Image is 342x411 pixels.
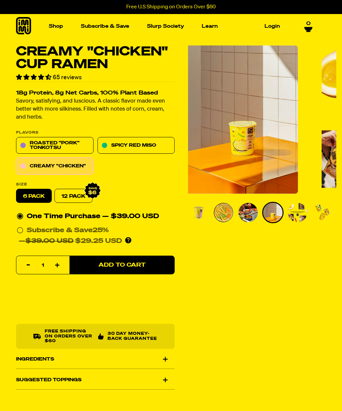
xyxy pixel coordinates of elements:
[16,131,175,135] p: Flavors
[288,203,307,222] img: Creamy "Chicken" Cup Ramen
[16,189,52,203] label: 6 pack
[313,203,332,222] img: Creamy "Chicken" Cup Ramen
[78,21,132,31] a: Subscribe & Save
[16,137,94,154] a: Roasted "Pork" Tonkotsu
[213,202,234,223] li: Go to slide 2
[69,256,175,275] button: Add to Cart
[189,203,208,222] img: Creamy "Chicken" Cup Ramen
[188,202,209,223] li: Go to slide 1
[214,203,233,222] img: Creamy "Chicken" Cup Ramen
[144,21,187,31] a: Slurp Society
[20,256,65,275] input: quantity
[46,21,66,31] a: Shop
[287,202,308,223] li: Go to slide 5
[262,21,283,31] a: Login
[3,380,72,408] iframe: Marketing Popup
[102,211,159,222] div: — $39.00 USD
[186,45,298,194] img: Creamy "Chicken" Cup Ramen
[312,202,333,223] li: Go to slide 6
[16,371,175,389] div: Suggested Toppings
[16,158,94,175] a: Creamy "Chicken"
[199,21,220,31] a: Learn
[27,225,109,236] div: Subscribe & Save
[306,20,311,26] span: 0
[126,4,216,10] p: Free U.S Shipping on Orders Over $60
[188,45,336,194] div: PDP main carousel
[16,350,175,369] div: Ingredients
[262,202,284,223] li: Go to slide 4
[16,91,175,96] h2: 18g Protein, 8g Net Carbs, 100% Plant Based
[19,236,122,247] div: — $29.25 USD
[108,332,157,341] p: 30 Day Money-Back Guarantee
[263,203,283,222] img: Creamy "Chicken" Cup Ramen
[17,211,174,222] div: One Time Purchase
[46,14,283,38] nav: Main navigation
[238,203,258,222] img: Creamy "Chicken" Cup Ramen
[237,202,259,223] li: Go to slide 3
[98,137,175,154] a: Spicy Red Miso
[304,20,313,31] a: 0
[16,183,175,186] label: Size
[188,202,336,223] div: PDP main carousel thumbnails
[54,189,93,203] a: 12 Pack
[53,75,82,81] span: 65 reviews
[16,75,53,81] span: 4.71 stars
[25,238,73,245] del: $39.00 USD
[93,227,109,234] span: 25%
[168,45,316,194] li: 4 of 6
[16,98,175,122] p: Savory, satisfying, and luscious. A classic flavor made even better with more silkiness. Filled w...
[99,262,146,268] span: Add to Cart
[45,329,93,344] p: Free shipping on orders over $60
[16,45,175,71] h1: Creamy "Chicken" Cup Ramen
